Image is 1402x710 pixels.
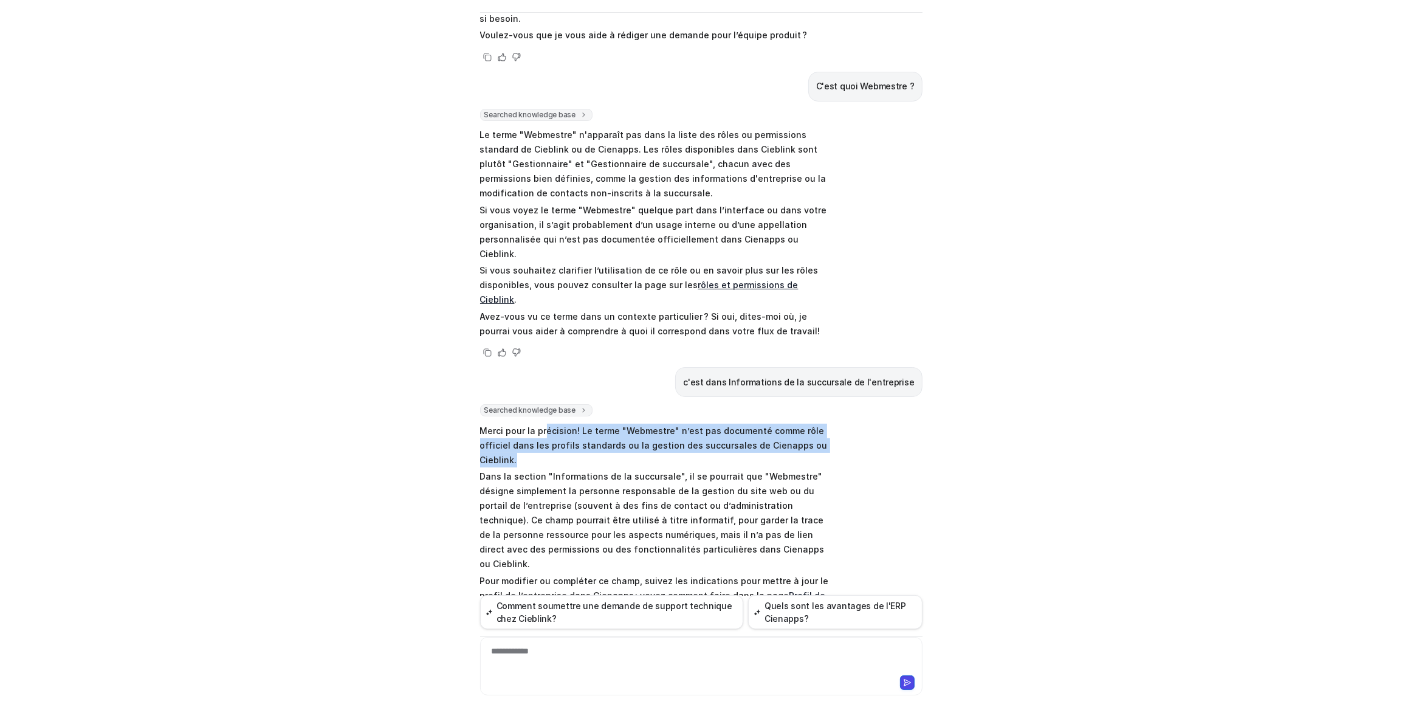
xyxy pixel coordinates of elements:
[480,309,836,339] p: Avez-vous vu ce terme dans un contexte particulier ? Si oui, dites-moi où, je pourrai vous aider ...
[748,595,923,629] button: Quels sont les avantages de l'ERP Cienapps?
[480,424,836,467] p: Merci pour la précision! Le terme "Webmestre" n’est pas documenté comme rôle officiel dans les pr...
[480,128,836,201] p: Le terme "Webmestre" n'apparaît pas dans la liste des rôles ou permissions standard de Cieblink o...
[816,79,915,94] p: C'est quoi Webmestre ?
[480,404,593,416] span: Searched knowledge base
[480,574,836,618] p: Pour modifier ou compléter ce champ, suivez les indications pour mettre à jour le profil de l’ent...
[480,203,836,261] p: Si vous voyez le terme "Webmestre" quelque part dans l’interface ou dans votre organisation, il s...
[480,263,836,307] p: Si vous souhaitez clarifier l’utilisation de ce rôle ou en savoir plus sur les rôles disponibles,...
[480,109,593,121] span: Searched knowledge base
[683,375,914,390] p: c'est dans Informations de la succursale de l'entreprise
[480,28,836,43] p: Voulez-vous que je vous aide à rédiger une demande pour l’équipe produit ?
[480,469,836,571] p: Dans la section "Informations de la succursale", il se pourrait que "Webmestre" désigne simplemen...
[480,595,743,629] button: Comment soumettre une demande de support technique chez Cieblink?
